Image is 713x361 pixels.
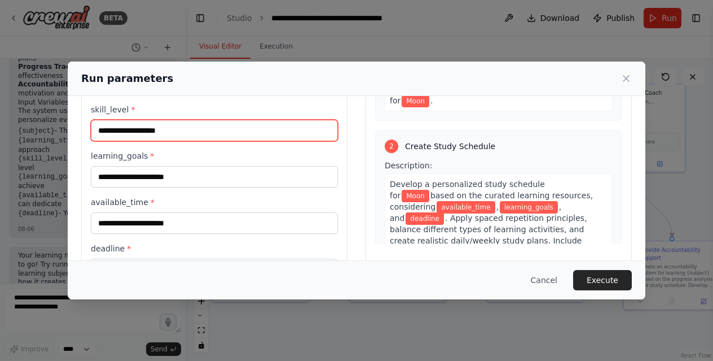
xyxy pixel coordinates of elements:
[390,51,599,105] span: A detailed learning resource guide in markdown format with categorized recommendations, resource ...
[390,180,545,200] span: Develop a personalized study schedule for
[91,150,338,162] label: learning_goals
[390,214,607,268] span: . Apply spaced repetition principles, balance different types of learning activities, and create ...
[406,212,444,225] span: Variable: deadline
[91,197,338,208] label: available_time
[91,243,338,254] label: deadline
[390,202,561,223] span: , and
[81,71,173,86] h2: Run parameters
[496,202,499,211] span: ,
[522,270,566,290] button: Cancel
[500,201,558,214] span: Variable: learning_goals
[385,140,398,153] div: 2
[91,104,338,115] label: skill_level
[430,96,433,105] span: .
[437,201,495,214] span: Variable: available_time
[385,161,432,170] span: Description:
[573,270,632,290] button: Execute
[390,191,593,211] span: based on the curated learning resources, considering
[402,95,429,107] span: Variable: subject
[402,190,429,202] span: Variable: subject
[405,141,495,152] span: Create Study Schedule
